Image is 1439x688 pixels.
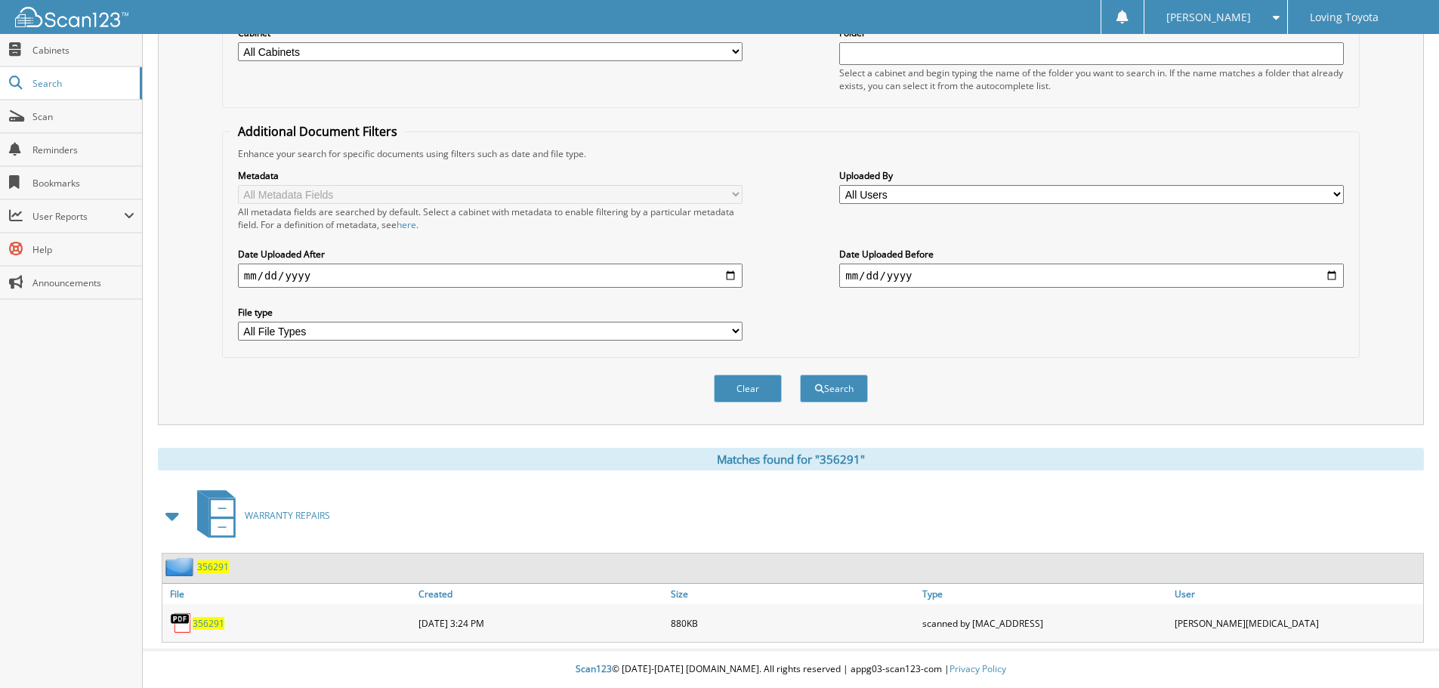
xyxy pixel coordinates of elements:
span: User Reports [32,210,124,223]
span: Scan [32,110,134,123]
span: Reminders [32,143,134,156]
a: here [397,218,416,231]
input: start [238,264,743,288]
div: Enhance your search for specific documents using filters such as date and file type. [230,147,1351,160]
img: folder2.png [165,557,197,576]
button: Clear [714,375,782,403]
div: scanned by [MAC_ADDRESS] [919,608,1171,638]
iframe: Chat Widget [1363,615,1439,688]
a: Privacy Policy [950,662,1006,675]
span: Announcements [32,276,134,289]
div: 880KB [667,608,919,638]
img: PDF.png [170,612,193,634]
a: WARRANTY REPAIRS [188,486,330,545]
img: scan123-logo-white.svg [15,7,128,27]
a: User [1171,584,1423,604]
label: File type [238,306,743,319]
label: Date Uploaded Before [839,248,1344,261]
span: Bookmarks [32,177,134,190]
label: Metadata [238,169,743,182]
span: Help [32,243,134,256]
div: [PERSON_NAME][MEDICAL_DATA] [1171,608,1423,638]
div: © [DATE]-[DATE] [DOMAIN_NAME]. All rights reserved | appg03-scan123-com | [143,651,1439,688]
a: 356291 [193,617,224,630]
span: Cabinets [32,44,134,57]
span: WARRANTY REPAIRS [245,509,330,522]
div: All metadata fields are searched by default. Select a cabinet with metadata to enable filtering b... [238,205,743,231]
label: Date Uploaded After [238,248,743,261]
span: Scan123 [576,662,612,675]
a: File [162,584,415,604]
span: Search [32,77,132,90]
a: 356291 [197,560,229,573]
legend: Additional Document Filters [230,123,405,140]
a: Created [415,584,667,604]
label: Uploaded By [839,169,1344,182]
div: [DATE] 3:24 PM [415,608,667,638]
span: [PERSON_NAME] [1166,13,1251,22]
button: Search [800,375,868,403]
a: Type [919,584,1171,604]
a: Size [667,584,919,604]
span: Loving Toyota [1310,13,1379,22]
div: Matches found for "356291" [158,448,1424,470]
input: end [839,264,1344,288]
div: Select a cabinet and begin typing the name of the folder you want to search in. If the name match... [839,66,1344,92]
